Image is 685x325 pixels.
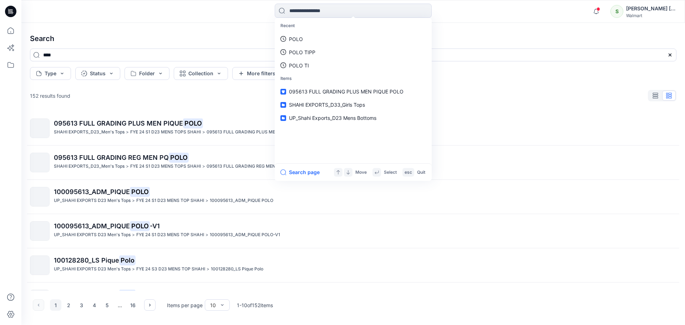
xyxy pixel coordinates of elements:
div: ... [114,299,126,311]
p: FYE 24 S3 D23 MENS TOP SHAHI [136,265,205,273]
p: > [132,231,135,239]
p: UP_SHAHI EXPORTS D23 Men's Tops [54,231,131,239]
span: SHAHI EXPORTS_D33_Girls Tops [289,102,365,108]
p: POLO TI [289,62,309,69]
p: esc [405,169,412,176]
a: POLO TIPP [276,46,430,59]
a: SHAHI EXPORTS_D33_Girls Tops [276,98,430,111]
span: 095613 FULL GRADING PLUS MEN PIQUE POLO [289,88,404,95]
span: 100095613_ADM_PIQUE [54,188,130,195]
a: POLO TI [276,59,430,72]
span: 095613 FULL GRADING PLUS MEN PIQUE [54,120,183,127]
a: 100128280_LS PiquePoloUP_SHAHI EXPORTS D23 Men's Tops>FYE 24 S3 D23 MENS TOP SHAHI>100128280_LS P... [26,251,681,279]
p: > [132,265,135,273]
button: 3 [76,299,87,311]
div: 10 [210,301,216,309]
p: Recent [276,19,430,32]
span: UP_Shahi Exports_D23 Mens Bottoms [289,115,376,121]
button: 1 [50,299,61,311]
mark: POLO [130,187,150,197]
p: 100095613_ADM_PIQUE POLO [210,197,273,204]
p: FYE 24 S1 D23 MENS TOPS SHAHI [130,128,201,136]
p: > [205,231,208,239]
a: 100128280_LS PiquePoloUP_SHAHI EXPORTS D23 Men's Tops>FYE 24 S3 D23 MENS TOP SHAHI>100128280_LS P... [26,285,681,314]
a: 095613 FULL GRADING PLUS MEN PIQUEPOLOSHAHI EXPORTS_D23_Men's Tops>FYE 24 S1 D23 MENS TOPS SHAHI>... [26,114,681,142]
p: POLO [289,35,303,43]
p: 100095613_ADM_PIQUE POLO-V1 [210,231,280,239]
button: 5 [101,299,113,311]
button: Search page [280,168,320,177]
p: POLO TIPP [289,49,315,56]
p: FYE 24 S1 D23 MENS TOP SHAHI [136,231,204,239]
div: S​ [610,5,623,18]
p: > [202,128,205,136]
button: 16 [127,299,138,311]
a: 095613 FULL GRADING PLUS MEN PIQUE POLO [276,85,430,98]
p: Select [384,169,397,176]
button: 4 [88,299,100,311]
p: 095613 FULL GRADING PLUS MEN PIQUE POLO [207,128,305,136]
p: Items per page [167,301,203,309]
span: 100095613_ADM_PIQUE [54,222,130,230]
a: UP_Shahi Exports_D23 Mens Bottoms [276,111,430,125]
p: > [132,197,135,204]
p: 100128280_LS Pique Polo [211,265,263,273]
a: 100095613_ADM_PIQUEPOLO-V1UP_SHAHI EXPORTS D23 Men's Tops>FYE 24 S1 D23 MENS TOP SHAHI>100095613_... [26,217,681,245]
p: > [207,265,209,273]
p: 095613 FULL GRADING REG MEN PQ POLO [207,163,295,170]
a: 095613 FULL GRADING REG MEN PQPOLOSHAHI EXPORTS_D23_Men's Tops>FYE 24 S1 D23 MENS TOPS SHAHI>0956... [26,148,681,177]
button: Status [75,67,120,80]
h4: Search [24,29,682,49]
a: 100095613_ADM_PIQUEPOLOUP_SHAHI EXPORTS D23 Men's Tops>FYE 24 S1 D23 MENS TOP SHAHI>100095613_ADM... [26,183,681,211]
div: [PERSON_NAME] ​[PERSON_NAME] [626,4,676,13]
span: -V1 [150,222,160,230]
p: > [202,163,205,170]
a: POLO [276,32,430,46]
p: 1 - 10 of 152 items [237,301,273,309]
button: Collection [174,67,228,80]
p: Quit [417,169,425,176]
button: Type [30,67,71,80]
mark: POLO [130,221,150,231]
button: Folder [125,67,169,80]
p: > [205,197,208,204]
p: Items [276,72,430,85]
p: 152 results found [30,92,70,100]
p: SHAHI EXPORTS_D23_Men's Tops [54,128,125,136]
p: > [126,128,129,136]
mark: POLO [169,152,189,162]
p: UP_SHAHI EXPORTS D23 Men's Tops [54,197,131,204]
span: 100128280_LS Pique [54,257,119,264]
p: FYE 24 S1 D23 MENS TOP SHAHI [136,197,204,204]
span: 095613 FULL GRADING REG MEN PQ [54,154,169,161]
mark: Polo [119,255,136,265]
p: Move [355,169,367,176]
p: UP_SHAHI EXPORTS D23 Men's Tops [54,265,131,273]
button: More filters [232,67,281,80]
div: Walmart [626,13,676,18]
p: SHAHI EXPORTS_D23_Men's Tops [54,163,125,170]
mark: POLO [183,118,203,128]
mark: Polo [119,289,136,299]
button: 2 [63,299,74,311]
p: > [126,163,129,170]
p: FYE 24 S1 D23 MENS TOPS SHAHI [130,163,201,170]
